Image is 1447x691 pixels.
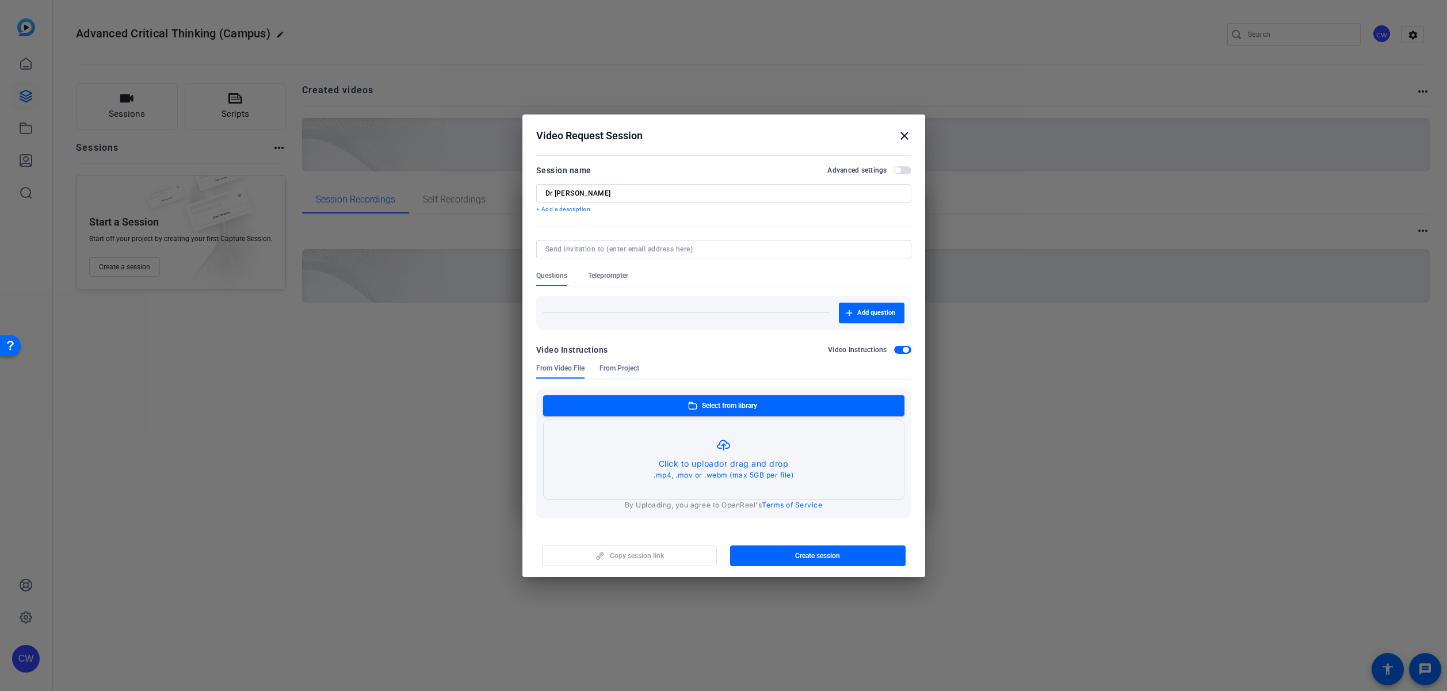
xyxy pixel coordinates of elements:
[536,163,591,177] div: Session name
[839,303,904,323] button: Add question
[536,271,567,280] span: Questions
[898,129,911,143] mat-icon: close
[828,345,887,354] h2: Video Instructions
[544,499,904,511] div: By Uploading, you agree to OpenReel's
[795,551,840,560] span: Create session
[702,401,757,410] span: Select from library
[536,205,911,214] p: + Add a description
[600,364,639,373] span: From Project
[857,308,895,318] span: Add question
[536,364,585,373] span: From Video File
[543,395,904,416] button: Select from library
[730,545,906,566] button: Create session
[588,271,628,280] span: Teleprompter
[762,499,822,511] a: Terms of Service
[545,245,898,254] input: Send invitation to (enter email address here)
[827,166,887,175] h2: Advanced settings
[536,129,911,143] div: Video Request Session
[545,189,902,198] input: Enter Session Name
[536,343,608,357] div: Video Instructions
